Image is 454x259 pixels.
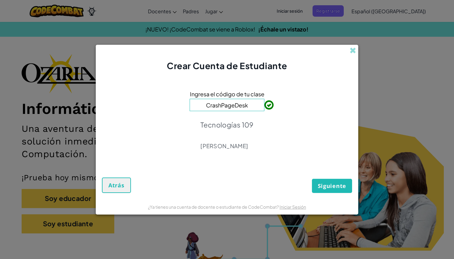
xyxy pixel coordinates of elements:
span: Atrás [108,182,124,189]
span: Crear Cuenta de Estudiante [167,60,287,71]
span: ¿Ya tienes una cuenta de docente o estudiante de CodeCombat? [148,204,280,210]
a: Iniciar Sesión [280,204,306,210]
button: Siguiente [312,179,352,193]
p: Tecnologías 109 [200,120,254,129]
p: [PERSON_NAME] [200,142,254,150]
span: Siguiente [318,182,346,190]
button: Atrás [102,178,131,193]
span: Ingresa el código de tu clase [190,90,264,98]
